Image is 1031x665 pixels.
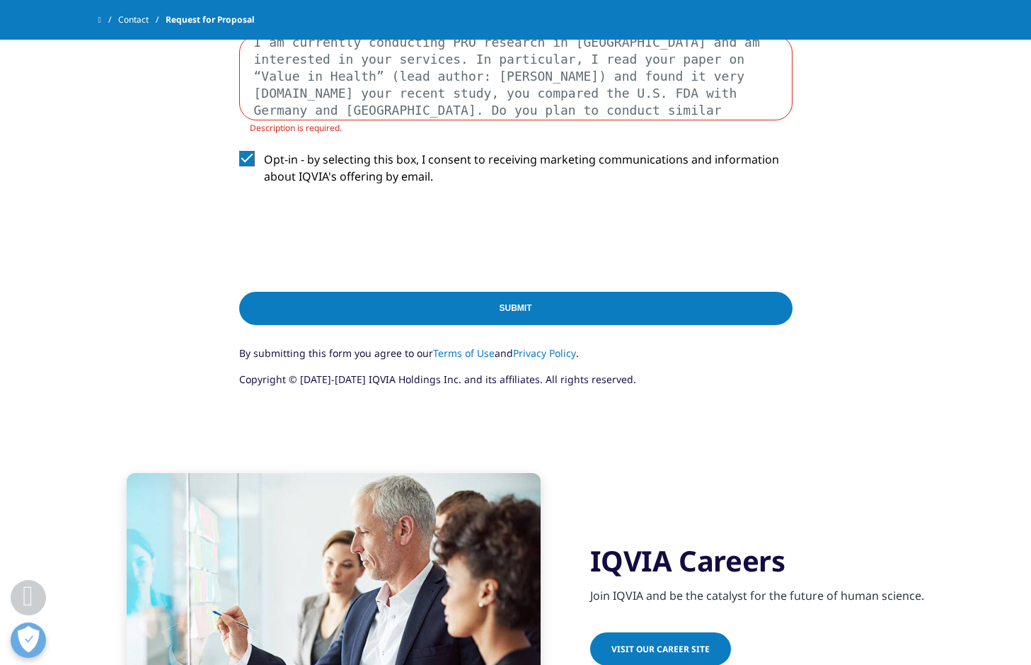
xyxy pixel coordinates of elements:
a: Privacy Policy [513,346,576,360]
a: Contact [118,7,166,33]
input: Submit [239,292,793,325]
button: 優先設定センターを開く [11,623,46,658]
span: Description is required. [250,122,342,134]
a: Terms of Use [433,346,495,360]
p: By submitting this form you agree to our and . [239,346,793,372]
div: Join IQVIA and be the catalyst for the future of human science. [590,579,933,604]
h3: IQVIA Careers [590,543,933,579]
label: Opt-in - by selecting this box, I consent to receiving marketing communications and information a... [239,151,793,193]
iframe: reCAPTCHA [239,208,454,263]
span: Visit our Career Site [611,643,710,655]
span: Request for Proposal [166,7,255,33]
p: Copyright © [DATE]-[DATE] IQVIA Holdings Inc. and its affiliates. All rights reserved. [239,372,793,398]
